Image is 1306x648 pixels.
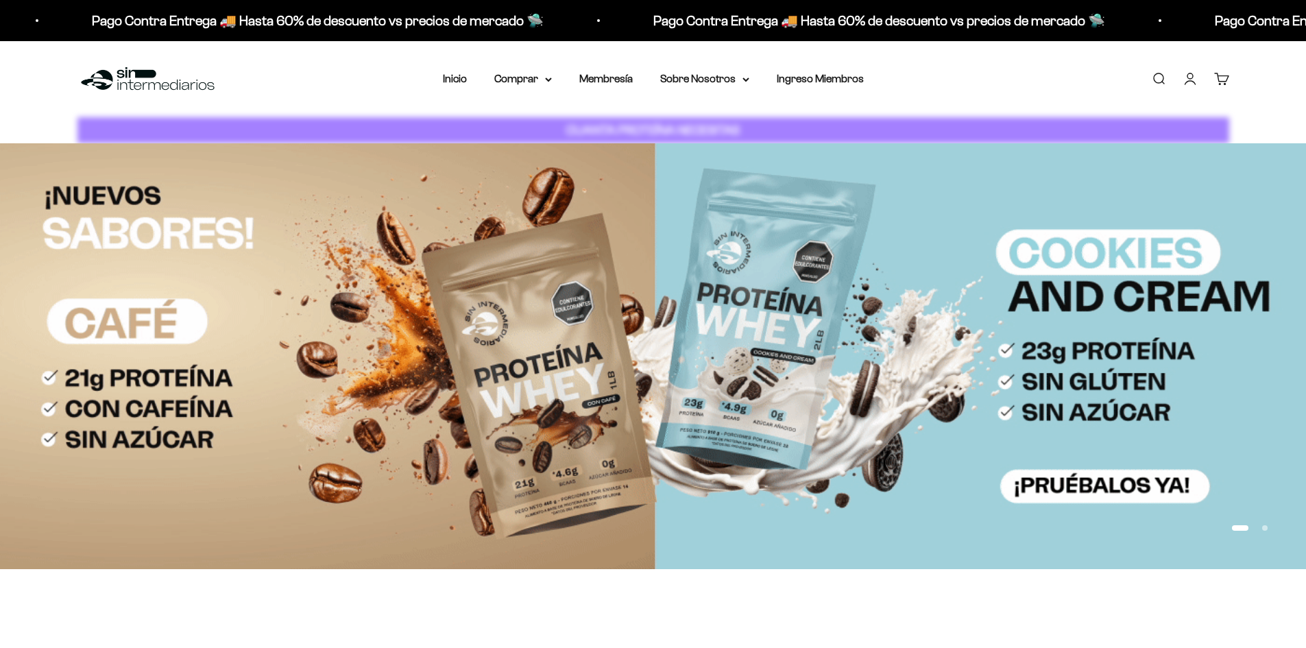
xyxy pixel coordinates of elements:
[494,70,552,88] summary: Comprar
[652,10,1104,32] p: Pago Contra Entrega 🚚 Hasta 60% de descuento vs precios de mercado 🛸
[579,73,633,84] a: Membresía
[660,70,749,88] summary: Sobre Nosotros
[566,123,740,137] strong: CUANTA PROTEÍNA NECESITAS
[90,10,542,32] p: Pago Contra Entrega 🚚 Hasta 60% de descuento vs precios de mercado 🛸
[443,73,467,84] a: Inicio
[777,73,864,84] a: Ingreso Miembros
